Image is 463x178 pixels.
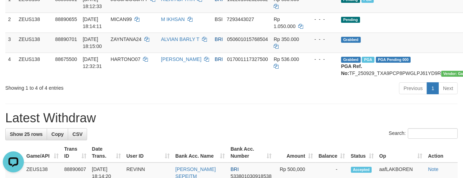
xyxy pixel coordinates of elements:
[5,82,188,91] div: Showing 1 to 4 of 4 entries
[376,57,411,63] span: PGA Pending
[274,36,299,42] span: Rp 350.000
[230,166,239,172] span: BRI
[377,143,425,163] th: Op: activate to sort column ascending
[316,143,348,163] th: Balance: activate to sort column ascending
[68,128,87,140] a: CSV
[47,128,68,140] a: Copy
[5,33,16,53] td: 3
[227,36,268,42] span: Copy 050601015768504 to clipboard
[215,36,223,42] span: BRI
[274,56,299,62] span: Rp 536.000
[425,143,458,163] th: Action
[389,128,458,139] label: Search:
[438,82,458,94] a: Next
[5,111,458,125] h1: Latest Withdraw
[351,167,372,173] span: Accepted
[55,36,77,42] span: 88890701
[111,36,142,42] span: ZAYNTANA24
[16,53,52,80] td: ZEUS138
[215,16,223,22] span: BSI
[215,56,223,62] span: BRI
[61,143,89,163] th: Trans ID: activate to sort column ascending
[16,33,52,53] td: ZEUS138
[111,56,141,62] span: HARTONO07
[161,56,201,62] a: [PERSON_NAME]
[83,56,102,69] span: [DATE] 12:32:31
[3,3,24,24] button: Open LiveChat chat widget
[16,13,52,33] td: ZEUS138
[24,143,61,163] th: Game/API: activate to sort column ascending
[348,143,377,163] th: Status: activate to sort column ascending
[83,16,102,29] span: [DATE] 18:14:11
[228,143,274,163] th: Bank Acc. Number: activate to sort column ascending
[408,128,458,139] input: Search:
[5,143,24,163] th: ID: activate to sort column descending
[227,56,268,62] span: Copy 017001117327500 to clipboard
[10,131,43,137] span: Show 25 rows
[341,57,361,63] span: Grabbed
[83,36,102,49] span: [DATE] 18:15:00
[111,16,132,22] span: MICAN99
[341,63,362,76] b: PGA Ref. No:
[161,36,199,42] a: ALVIAN BARLY T
[161,16,185,22] a: M IKHSAN
[341,17,360,23] span: Pending
[362,57,374,63] span: Marked by aaftrukkakada
[341,37,361,43] span: Grabbed
[5,13,16,33] td: 2
[124,143,172,163] th: User ID: activate to sort column ascending
[55,16,77,22] span: 88890655
[172,143,228,163] th: Bank Acc. Name: activate to sort column ascending
[274,143,315,163] th: Amount: activate to sort column ascending
[51,131,64,137] span: Copy
[427,82,439,94] a: 1
[5,128,47,140] a: Show 25 rows
[274,16,295,29] span: Rp 1.050.000
[72,131,83,137] span: CSV
[399,82,427,94] a: Previous
[309,16,335,23] div: - - -
[428,166,439,172] a: Note
[89,143,124,163] th: Date Trans.: activate to sort column ascending
[309,36,335,43] div: - - -
[309,56,335,63] div: - - -
[55,56,77,62] span: 88675500
[5,53,16,80] td: 4
[227,16,254,22] span: Copy 7293443027 to clipboard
